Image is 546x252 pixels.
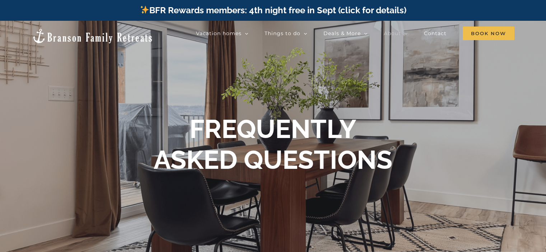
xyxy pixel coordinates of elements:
span: Contact [424,31,447,36]
span: About [384,31,401,36]
b: FREQUENTLY ASKED QUESTIONS [154,114,392,175]
span: Vacation homes [196,31,242,36]
a: BFR Rewards members: 4th night free in Sept (click for details) [140,5,406,15]
nav: Main Menu [196,26,514,41]
span: Deals & More [323,31,361,36]
a: About [384,26,408,41]
a: Contact [424,26,447,41]
img: Branson Family Retreats Logo [32,28,153,44]
span: Things to do [265,31,300,36]
a: Vacation homes [196,26,248,41]
a: Deals & More [323,26,368,41]
span: Book Now [463,27,514,40]
a: Book Now [463,26,514,41]
img: ✨ [140,5,149,14]
a: Things to do [265,26,307,41]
